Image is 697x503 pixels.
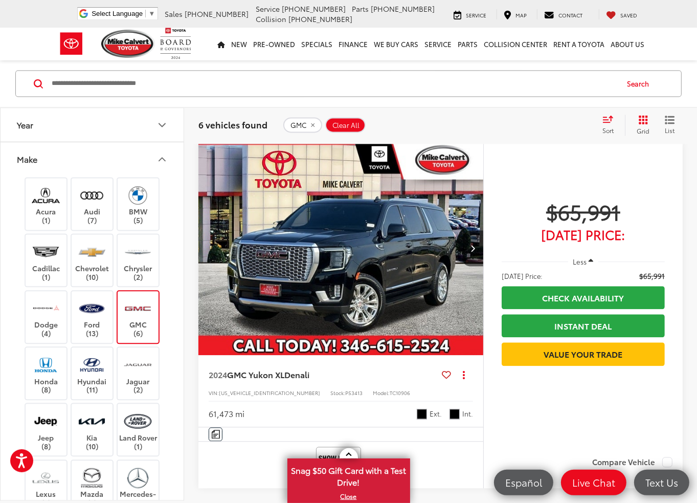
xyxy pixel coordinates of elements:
label: Cadillac (1) [26,239,67,281]
span: Less [573,257,587,266]
span: Collision [256,14,287,24]
button: Grid View [625,115,657,136]
img: Mike Calvert Toyota in Houston, TX) [32,183,60,207]
input: Search by Make, Model, or Keyword [51,72,617,96]
label: Audi (7) [72,183,113,225]
img: Mike Calvert Toyota in Houston, TX) [78,466,106,490]
span: ▼ [148,10,155,17]
label: Kia (10) [72,409,113,451]
button: YearYear [1,108,185,141]
div: Year [17,120,33,129]
a: Español [494,470,553,495]
label: Hyundai (11) [72,353,113,394]
span: Stock: [330,389,345,397]
label: BMW (5) [118,183,159,225]
a: Value Your Trade [502,342,665,365]
span: Sort [602,126,614,135]
a: WE BUY CARS [371,28,422,60]
img: 2024 GMC Yukon XL Denali [198,141,484,356]
a: Service [446,9,494,19]
span: $65,991 [502,199,665,224]
span: Model: [373,389,390,397]
a: My Saved Vehicles [599,9,645,19]
a: Parts [455,28,481,60]
span: Grid [637,127,649,136]
a: Check Availability [502,286,665,309]
a: About Us [608,28,648,60]
span: Parts [352,4,369,14]
button: remove GMC [283,118,322,133]
img: Mike Calvert Toyota in Houston, TX) [124,239,152,264]
label: GMC (6) [118,296,159,338]
img: Mike Calvert Toyota in Houston, TX) [124,466,152,490]
span: Español [500,476,547,489]
a: Service [422,28,455,60]
span: [DATE] Price: [502,271,543,281]
label: Chrysler (2) [118,239,159,281]
span: Map [516,11,527,19]
span: [PHONE_NUMBER] [289,14,353,24]
img: Mike Calvert Toyota in Houston, TX) [32,296,60,320]
span: Clear All [332,121,359,129]
span: List [665,126,675,135]
button: Less [568,252,599,271]
a: Home [215,28,229,60]
span: Denali [284,368,309,380]
a: Collision Center [481,28,551,60]
span: Snag $50 Gift Card with a Test Drive! [288,460,409,491]
img: Mike Calvert Toyota in Houston, TX) [78,239,106,264]
img: Comments [212,430,220,439]
label: Acura (1) [26,183,67,225]
label: Honda (8) [26,353,67,394]
button: Next image [463,230,483,266]
span: Sales [165,9,183,19]
span: [DATE] Price: [502,229,665,239]
span: GMC Yukon XL [227,368,284,380]
span: 6 vehicles found [198,119,267,131]
div: Make [156,153,168,165]
img: Toyota [52,27,91,60]
span: $65,991 [639,271,665,281]
div: 2024 GMC Yukon XL Denali 0 [198,141,484,355]
a: Map [497,9,535,19]
a: Finance [336,28,371,60]
span: [PHONE_NUMBER] [282,4,346,14]
a: Contact [537,9,591,19]
label: Jaguar (2) [118,353,159,394]
span: dropdown dots [463,370,465,379]
img: Mike Calvert Toyota in Houston, TX) [78,296,106,320]
span: Live Chat [567,476,620,489]
span: Ext. [430,409,442,419]
a: New [229,28,251,60]
a: Text Us [634,470,689,495]
button: Comments [209,427,222,441]
label: Dodge (4) [26,296,67,338]
span: Select Language [92,10,143,17]
a: Select Language​ [92,10,155,17]
a: 2024 GMC Yukon XL Denali2024 GMC Yukon XL Denali2024 GMC Yukon XL Denali2024 GMC Yukon XL Denali [198,141,484,355]
span: [PHONE_NUMBER] [185,9,249,19]
img: Mike Calvert Toyota in Houston, TX) [32,353,60,377]
button: List View [657,115,683,136]
span: ​ [145,10,146,17]
label: Chevrolet (10) [72,239,113,281]
span: Text Us [640,476,683,489]
img: Mike Calvert Toyota in Houston, TX) [32,239,60,264]
span: VIN: [209,389,219,397]
a: Pre-Owned [251,28,299,60]
span: Contact [559,11,583,19]
label: Jeep (8) [26,409,67,451]
span: Service [256,4,280,14]
img: Mike Calvert Toyota [101,30,155,58]
a: Rent a Toyota [551,28,608,60]
span: GMC [290,121,306,129]
img: Mike Calvert Toyota in Houston, TX) [78,409,106,433]
button: Select sort value [597,115,625,136]
img: Mike Calvert Toyota in Houston, TX) [124,409,152,433]
a: Live Chat [561,470,626,495]
img: Mike Calvert Toyota in Houston, TX) [32,466,60,490]
button: MakeMake [1,142,185,176]
img: Mike Calvert Toyota in Houston, TX) [124,353,152,377]
button: Actions [455,365,473,383]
